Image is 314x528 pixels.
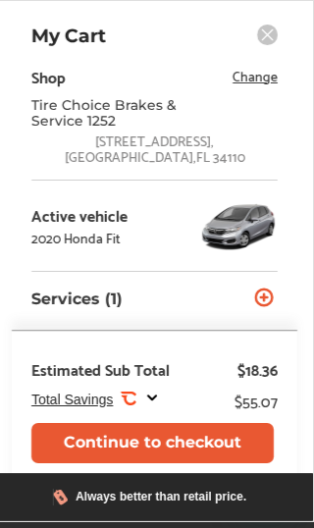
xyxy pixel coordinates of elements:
[31,132,278,164] div: [STREET_ADDRESS] , [GEOGRAPHIC_DATA] , FL 34110
[237,359,278,379] div: $18.36
[31,63,66,89] div: Shop
[31,97,218,129] div: Tire Choice Brakes & Service 1252
[31,392,113,407] span: Total Savings
[235,387,278,413] div: $55.07
[53,489,68,505] img: dollor_label_vector.a70140d1.svg
[89,328,232,359] span: Oil Change - Full-synthetic
[31,423,274,463] button: Continue to checkout
[199,196,278,255] img: 12816_st0640_046.jpg
[31,25,106,47] p: My Cart
[31,230,121,245] div: 2020 Honda Fit
[31,206,128,224] div: Active vehicle
[76,490,246,503] div: Always better than retail price.
[31,290,123,308] p: Services (1)
[31,359,170,379] div: Estimated Sub Total
[233,64,278,86] span: Change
